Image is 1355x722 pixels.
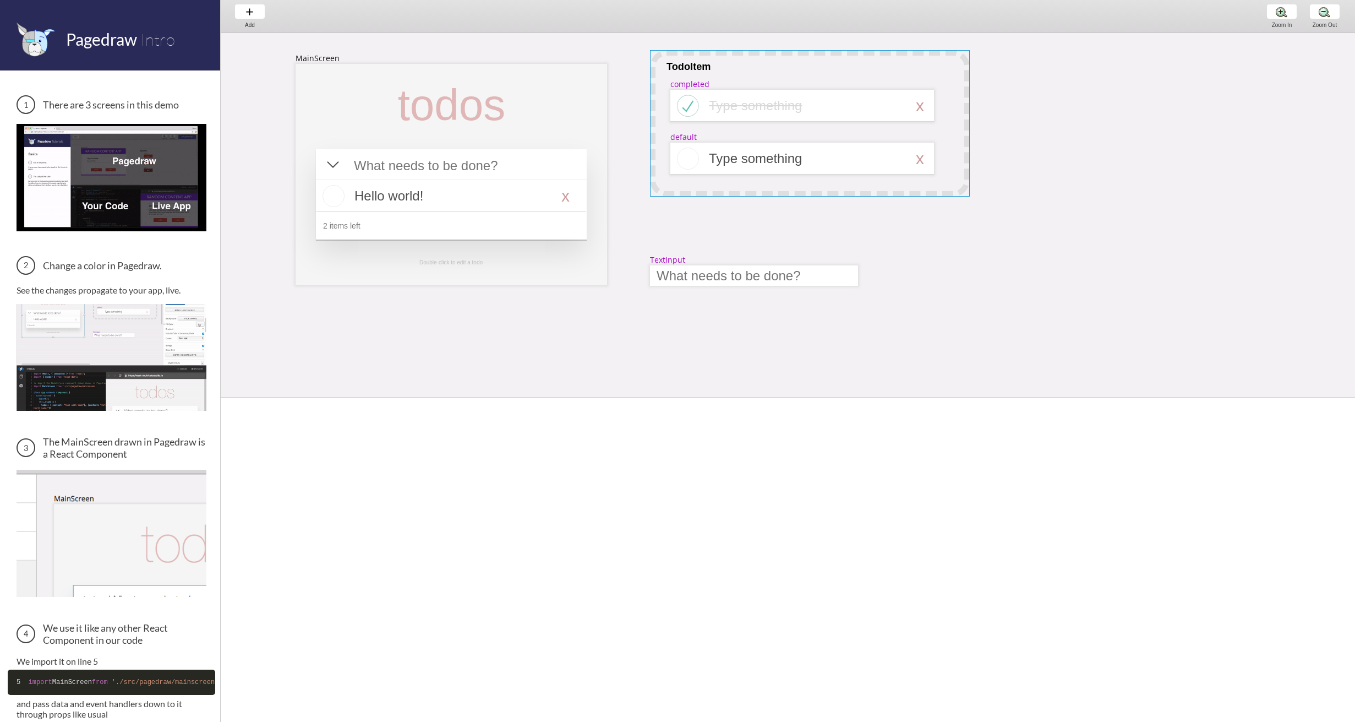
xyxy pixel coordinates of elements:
div: MainScreen [296,53,340,63]
div: default [670,132,697,142]
p: and pass data and event handlers down to it through props like usual [17,698,206,719]
img: zoom-plus.png [1276,6,1287,18]
span: 5 [17,678,20,686]
img: Change a color in Pagedraw [17,304,206,411]
p: See the changes propagate to your app, live. [17,285,206,295]
div: Zoom Out [1304,22,1346,28]
span: Intro [140,29,175,50]
img: baseline-add-24px.svg [244,6,255,18]
p: We import it on line 5 [17,656,206,666]
h3: The MainScreen drawn in Pagedraw is a React Component [17,436,206,460]
span: import [29,678,52,686]
div: TextInput [650,254,685,265]
div: Add [229,22,271,28]
div: Zoom In [1261,22,1303,28]
h3: There are 3 screens in this demo [17,95,206,114]
h3: We use it like any other React Component in our code [17,622,206,646]
img: zoom-minus.png [1319,6,1330,18]
h3: Change a color in Pagedraw. [17,256,206,275]
span: from [92,678,108,686]
img: favicon.png [17,22,55,57]
img: The MainScreen Component in Pagedraw [17,470,206,597]
code: MainScreen [8,670,215,695]
div: completed [670,79,709,89]
span: Pagedraw [66,29,137,49]
img: 3 screens [17,124,206,231]
span: './src/pagedraw/mainscreen' [112,678,218,686]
